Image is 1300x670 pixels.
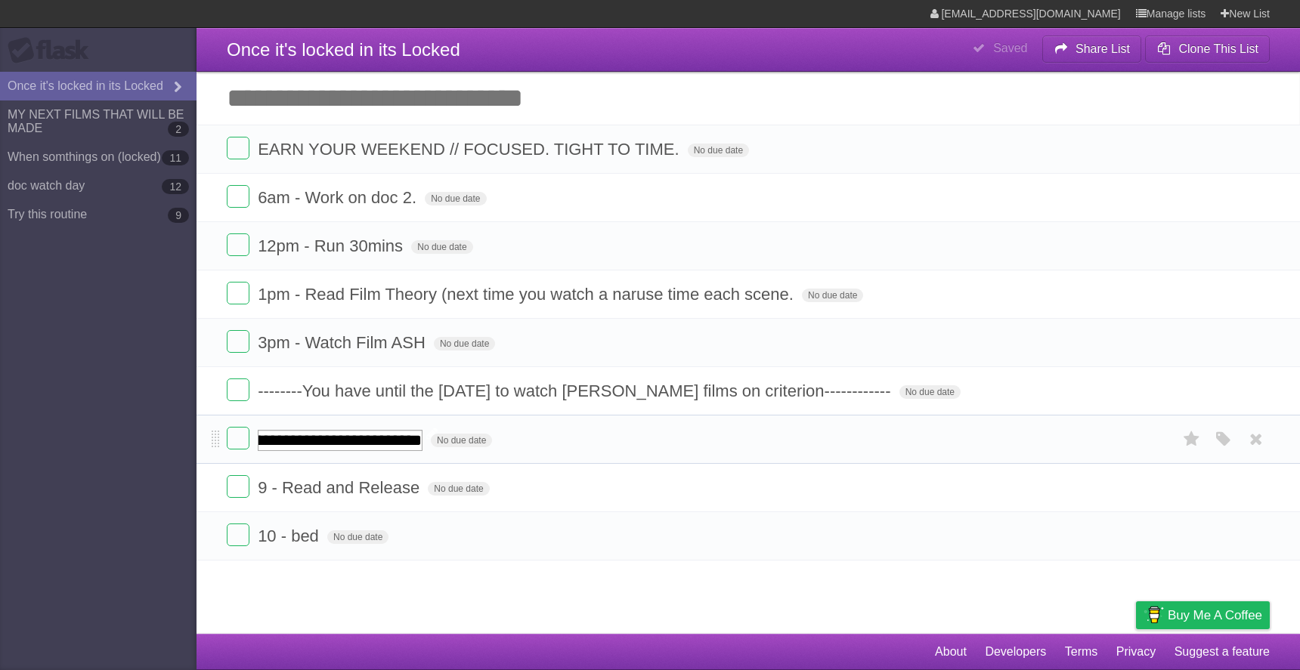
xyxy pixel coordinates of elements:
label: Done [227,378,249,401]
a: Privacy [1116,638,1156,666]
span: No due date [802,289,863,302]
span: EARN YOUR WEEKEND // FOCUSED. TIGHT TO TIME. [258,140,682,159]
b: Clone This List [1178,42,1258,55]
span: No due date [434,337,495,350]
div: Flask [8,37,98,64]
b: Share List [1076,42,1130,55]
span: 6am - Work on doc 2. [258,188,420,207]
b: 2 [168,122,189,137]
span: No due date [411,240,472,254]
label: Star task [1178,427,1206,452]
b: 12 [162,179,189,194]
span: Once it's locked in its Locked [227,39,460,60]
img: Buy me a coffee [1144,602,1164,628]
span: 3pm - Watch Film ASH [258,333,429,352]
label: Done [227,330,249,353]
label: Done [227,427,249,449]
span: 9 - Read and Release [258,478,423,497]
a: Developers [985,638,1046,666]
label: Done [227,137,249,159]
span: No due date [899,385,961,399]
a: About [935,638,967,666]
span: 1pm - Read Film Theory (next time you watch a naruse time each scene. [258,285,797,304]
span: 12pm - Run 30mins [258,236,407,255]
b: 11 [162,150,189,165]
span: No due date [425,192,486,205]
span: Buy me a coffee [1168,602,1262,628]
label: Done [227,233,249,256]
span: --------You have until the [DATE] to watch [PERSON_NAME] films on criterion------------ [258,381,894,400]
label: Done [227,282,249,304]
a: Buy me a coffee [1136,601,1270,629]
span: No due date [428,482,489,496]
span: No due date [431,434,492,447]
label: Done [227,185,249,208]
b: 9 [168,208,189,223]
button: Clone This List [1145,36,1270,63]
label: Done [227,475,249,498]
label: Done [227,523,249,546]
button: Share List [1042,36,1142,63]
span: 10 - bed [258,526,323,545]
b: Saved [993,42,1027,54]
span: No due date [327,530,388,544]
a: Terms [1065,638,1098,666]
span: No due date [688,144,749,157]
a: Suggest a feature [1175,638,1270,666]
